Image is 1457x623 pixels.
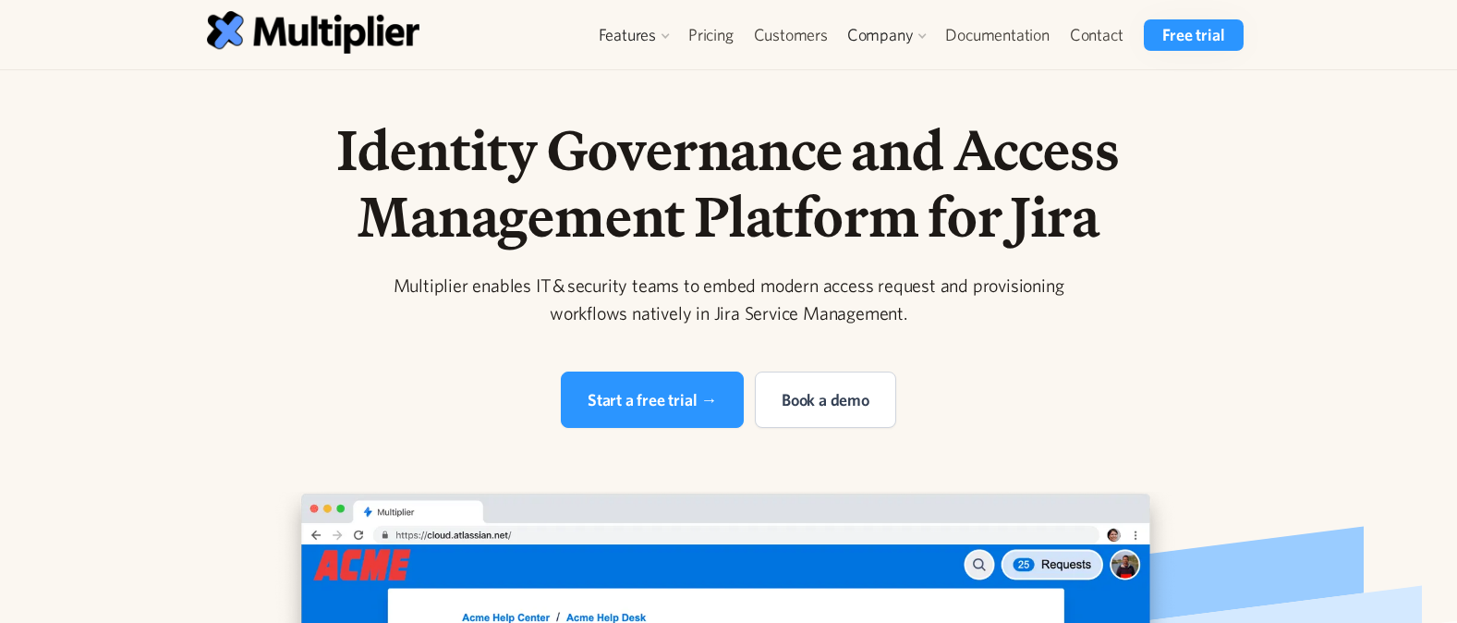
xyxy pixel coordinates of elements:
div: Features [589,19,678,51]
div: Multiplier enables IT & security teams to embed modern access request and provisioning workflows ... [374,272,1084,327]
div: Book a demo [782,387,869,412]
h1: Identity Governance and Access Management Platform for Jira [256,116,1202,250]
div: Start a free trial → [588,387,717,412]
a: Contact [1060,19,1134,51]
a: Documentation [935,19,1059,51]
a: Pricing [678,19,744,51]
a: Book a demo [755,372,896,428]
div: Company [847,24,914,46]
a: Customers [744,19,838,51]
a: Free trial [1144,19,1243,51]
div: Features [599,24,656,46]
div: Company [838,19,936,51]
a: Start a free trial → [561,372,744,428]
